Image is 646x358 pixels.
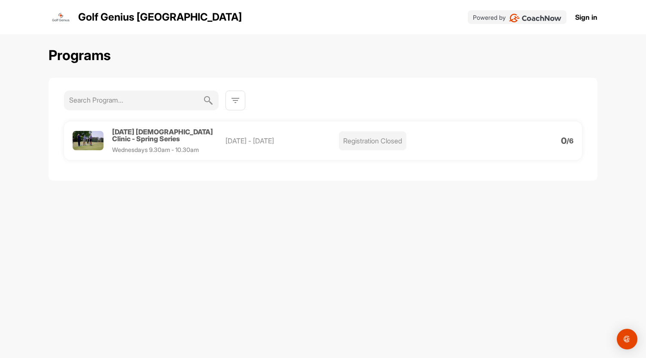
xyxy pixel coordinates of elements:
[225,136,339,146] p: [DATE] - [DATE]
[73,131,104,150] img: Profile picture
[203,91,213,110] img: svg+xml;base64,PHN2ZyB3aWR0aD0iMjQiIGhlaWdodD0iMjQiIHZpZXdCb3g9IjAgMCAyNCAyNCIgZmlsbD0ibm9uZSIgeG...
[473,13,506,22] p: Powered by
[617,329,637,349] div: Open Intercom Messenger
[78,9,242,25] p: Golf Genius [GEOGRAPHIC_DATA]
[112,127,213,143] span: [DATE] [DEMOGRAPHIC_DATA] Clinic - Spring Series
[69,91,203,109] input: Search Program...
[49,47,111,64] h2: Programs
[51,7,71,27] img: logo
[509,14,562,22] img: CoachNow
[339,131,406,150] p: Registration Closed
[230,95,241,106] img: svg+xml;base64,PHN2ZyB3aWR0aD0iMjQiIGhlaWdodD0iMjQiIHZpZXdCb3g9IjAgMCAyNCAyNCIgZmlsbD0ibm9uZSIgeG...
[575,12,597,22] a: Sign in
[561,137,567,144] p: 0
[567,137,573,144] p: / 6
[112,146,199,153] span: Wednesdays 9.30am - 10.30am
